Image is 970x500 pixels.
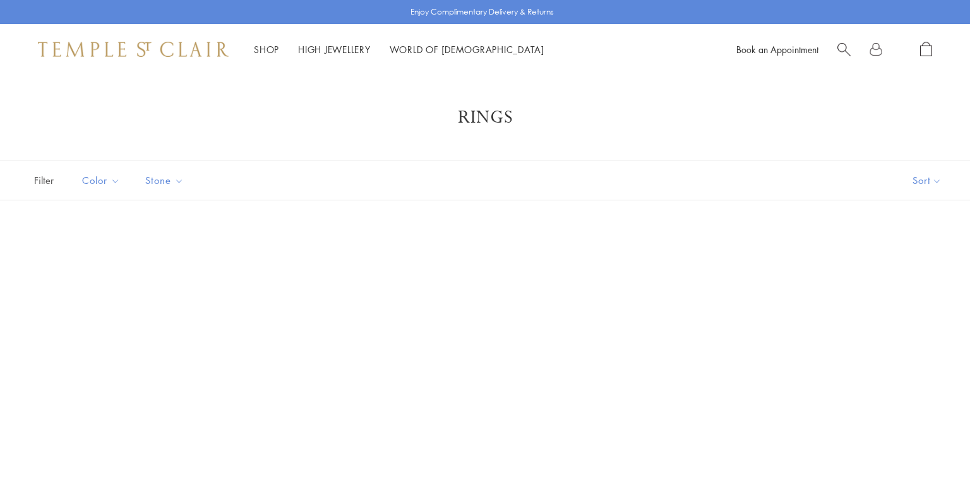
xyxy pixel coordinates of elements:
[390,43,544,56] a: World of [DEMOGRAPHIC_DATA]World of [DEMOGRAPHIC_DATA]
[736,43,818,56] a: Book an Appointment
[73,166,129,195] button: Color
[298,43,371,56] a: High JewelleryHigh Jewellery
[136,166,193,195] button: Stone
[884,161,970,200] button: Show sort by
[837,42,851,58] a: Search
[139,173,193,188] span: Stone
[254,42,544,58] nav: Main navigation
[410,6,554,18] p: Enjoy Complimentary Delivery & Returns
[254,43,279,56] a: ShopShop
[38,42,229,57] img: Temple St. Clair
[51,106,919,129] h1: Rings
[920,42,932,58] a: Open Shopping Bag
[76,173,129,188] span: Color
